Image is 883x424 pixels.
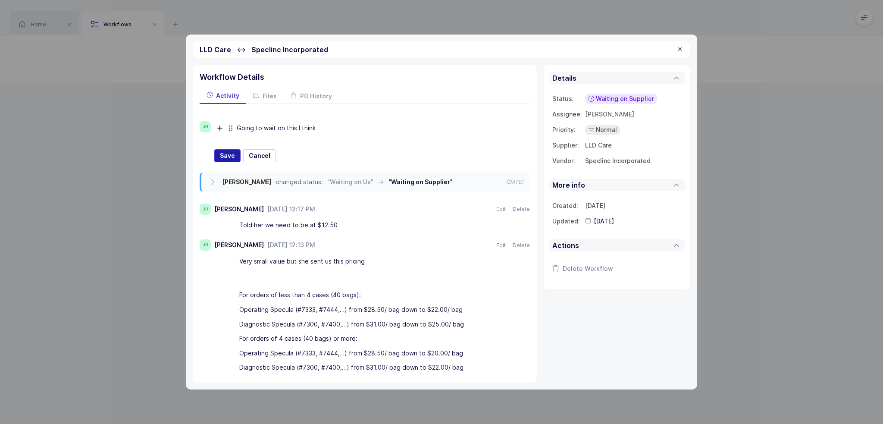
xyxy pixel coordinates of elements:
div: For orders of less than 4 cases (40 bags): [239,288,520,303]
div: Diagnostic Specula (#7300, #7400,…) from $31.00/ bag down to $22.00/ bag [239,361,520,375]
div: Details [549,72,685,84]
span: Workflow Details [200,72,264,82]
button: Cancel [243,149,276,162]
div: Going to wait on this I think [237,121,517,136]
div: Actions [549,251,685,283]
span: Save [220,151,235,160]
span: [DATE] 12:17 PM [267,205,315,213]
span: [DATE] 12:13 PM [267,241,315,248]
span: LLD Care [200,45,231,54]
div: Waiting on Supplier [585,94,657,104]
span: Speclinc Incorporated [251,45,328,54]
span: Waiting on Supplier [596,94,654,103]
td: Created: [552,198,578,214]
div: More info [549,191,685,236]
span: [PERSON_NAME] [585,110,634,118]
div: Very small value but she sent us this pricing [239,254,520,288]
td: Vendor: [552,153,578,169]
span: changed status: [276,179,323,185]
span: [PERSON_NAME] [222,179,272,185]
button: Save [214,149,241,162]
span: JH [200,239,211,251]
div: For orders of 4 cases (40 bags) or more: [239,332,520,346]
div: Details [549,84,685,176]
div: [PERSON_NAME] [585,111,634,117]
button: Edit [496,206,506,212]
div: More info [552,175,585,195]
td: Priority: [552,122,578,138]
span: JH [200,121,211,132]
span: PO History [300,92,332,100]
span: → [378,178,384,186]
button: Delete [513,206,530,212]
span: Files [263,92,277,100]
td: Speclinc Incorporated [585,153,682,169]
span: Activity [216,92,239,99]
span: Cancel [249,151,270,160]
div: [PERSON_NAME] [214,206,264,213]
span: ↔ [237,45,246,54]
td: Supplier: [552,138,578,153]
div: Diagnostic Specula (#7300, #7400,…) from $31.00/ bag down to $25.00/ bag [239,317,520,332]
td: Status: [552,91,578,107]
td: [DATE] [585,198,682,214]
div: More info [549,179,685,191]
div: Operating Specula (#7333, #7444,…) from $28.50/ bag down to $22.00/ bag [239,302,520,317]
span: [DATE] [506,179,523,185]
button: Delete Workflow [552,262,613,276]
div: Told her we need to be at $12.50 [239,218,520,233]
div: Operating Specula (#7333, #7444,…) from $28.50/ bag down to $20.00/ bag [239,346,520,361]
div: Normal [585,125,620,135]
div: Details [552,68,576,88]
td: Updated: [552,214,578,229]
div: Actions [552,235,579,256]
div: [PERSON_NAME] [214,242,264,248]
span: "Waiting on Supplier" [388,179,453,185]
td: LLD Care [585,138,682,153]
span: JH [200,204,211,215]
button: Edit [496,242,506,248]
td: Assignee: [552,107,578,122]
div: Actions [549,239,685,251]
button: Delete [513,242,530,248]
span: Normal [596,126,617,134]
span: "Waiting on Us" [327,179,373,185]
